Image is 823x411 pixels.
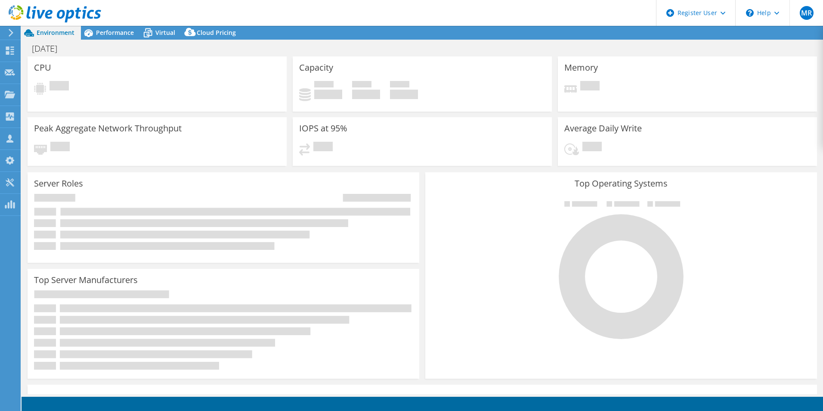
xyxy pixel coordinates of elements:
[314,90,342,99] h4: 0 GiB
[352,81,371,90] span: Free
[28,44,71,53] h1: [DATE]
[432,179,811,188] h3: Top Operating Systems
[299,124,347,133] h3: IOPS at 95%
[34,275,138,285] h3: Top Server Manufacturers
[564,63,598,72] h3: Memory
[96,28,134,37] span: Performance
[155,28,175,37] span: Virtual
[352,90,380,99] h4: 0 GiB
[197,28,236,37] span: Cloud Pricing
[299,63,333,72] h3: Capacity
[746,9,754,17] svg: \n
[34,124,182,133] h3: Peak Aggregate Network Throughput
[800,6,814,20] span: MR
[314,81,334,90] span: Used
[390,81,409,90] span: Total
[564,124,642,133] h3: Average Daily Write
[582,142,602,153] span: Pending
[34,63,51,72] h3: CPU
[313,142,333,153] span: Pending
[50,81,69,93] span: Pending
[50,142,70,153] span: Pending
[37,28,74,37] span: Environment
[580,81,600,93] span: Pending
[390,90,418,99] h4: 0 GiB
[34,179,83,188] h3: Server Roles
